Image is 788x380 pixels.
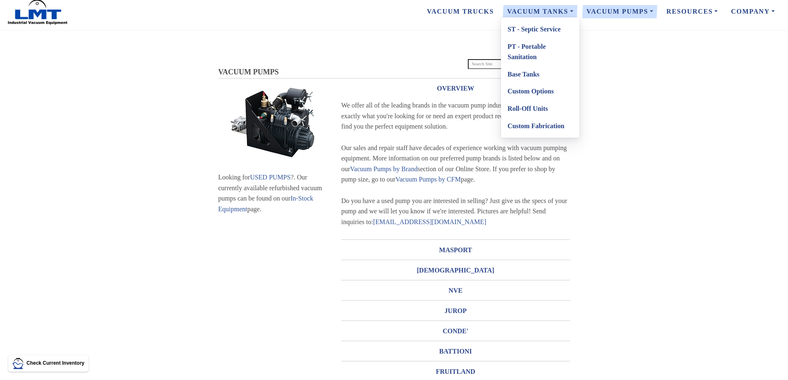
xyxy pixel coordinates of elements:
[250,174,290,181] a: USED PUMPS
[341,244,570,257] h3: MASPORT
[501,21,580,38] a: ST - Septic Service
[341,365,570,378] h3: FRUITLAND
[341,342,570,361] a: BATTIONI
[218,195,314,213] a: In-Stock Equipment
[341,284,570,297] h3: NVE
[501,83,580,100] a: Custom Options
[501,100,580,117] a: Roll-Off Units
[501,66,580,83] a: Base Tanks
[660,3,724,20] a: Resources
[12,358,24,369] img: LMT Icon
[341,240,570,260] a: MASPORT
[580,3,660,20] a: Vacuum Pumps
[341,325,570,338] h3: CONDE'
[350,165,417,172] a: Vacuum Pumps by Brand
[501,3,580,20] a: Vacuum Tanks
[501,117,580,135] a: Custom Fabrication
[26,359,84,367] p: Check Current Inventory
[468,59,570,69] input: Search Site
[227,84,318,160] img: Stacks Image 9449
[420,3,501,20] a: Vacuum Trucks
[341,264,570,277] h3: [DEMOGRAPHIC_DATA]
[341,82,570,95] h3: OVERVIEW
[341,304,570,318] h3: JUROP
[341,79,570,98] a: OVERVIEWOpen or Close
[341,261,570,280] a: [DEMOGRAPHIC_DATA]
[218,172,328,214] div: Looking for ?. Our currently available refurbished vacuum pumps can be found on our page.
[373,218,486,225] a: [EMAIL_ADDRESS][DOMAIN_NAME]
[341,321,570,341] a: CONDE'
[341,281,570,300] a: NVE
[218,68,279,76] span: VACUUM PUMPS
[395,176,461,183] a: Vacuum Pumps by CFM
[724,3,781,20] a: Company
[341,100,570,238] div: We offer all of the leading brands in the vacuum pump industry. Whether you know exactly what you...
[341,301,570,320] a: JUROP
[501,38,580,66] a: PT - Portable Sanitation
[341,345,570,358] h3: BATTIONI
